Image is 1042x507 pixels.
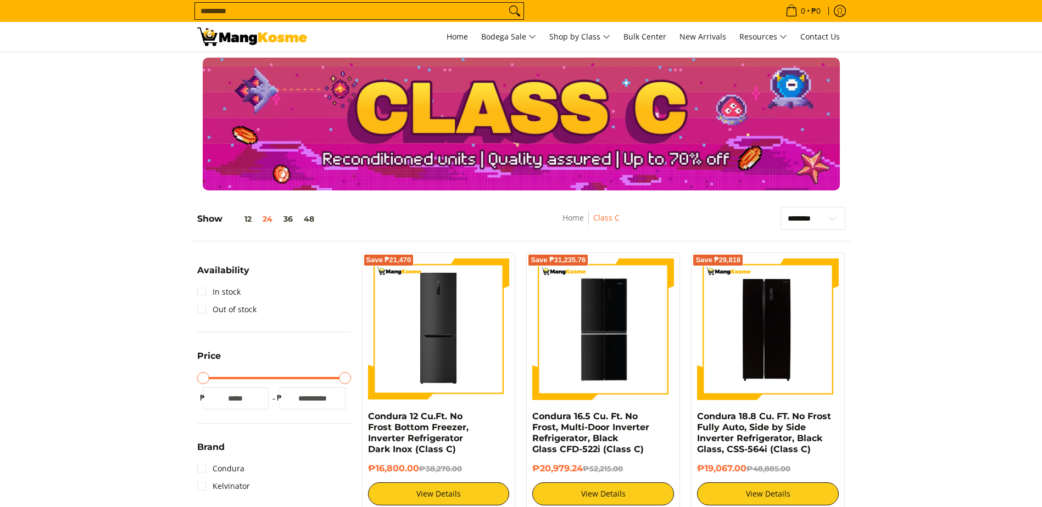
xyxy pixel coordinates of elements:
[197,27,307,46] img: Class C Home &amp; Business Appliances: Up to 70% Off l Mang Kosme
[532,463,674,474] h6: ₱20,979.24
[197,266,249,283] summary: Open
[197,443,225,452] span: Brand
[746,464,790,473] del: ₱48,885.00
[549,30,610,44] span: Shop by Class
[800,31,840,42] span: Contact Us
[368,463,510,474] h6: ₱16,800.00
[257,215,278,223] button: 24
[197,352,221,360] span: Price
[197,266,249,275] span: Availability
[506,3,523,19] button: Search
[197,283,241,301] a: In stock
[197,477,250,495] a: Kelvinator
[368,258,510,400] img: condura-no-frost-inverter-bottom-freezer-refrigerator-9-cubic-feet-class-c-mang-kosme
[197,213,320,224] h5: Show
[495,211,687,236] nav: Breadcrumbs
[366,257,411,263] span: Save ₱21,470
[298,215,320,223] button: 48
[593,212,620,223] a: Class C
[697,411,831,454] a: Condura 18.8 Cu. FT. No Frost Fully Auto, Side by Side Inverter Refrigerator, Black Glass, CSS-56...
[618,22,672,52] a: Bulk Center
[532,411,649,454] a: Condura 16.5 Cu. Ft. No Frost, Multi-Door Inverter Refrigerator, Black Glass CFD-522i (Class C)
[481,30,536,44] span: Bodega Sale
[583,464,623,473] del: ₱52,215.00
[697,258,839,400] img: Condura 18.8 Cu. FT. No Frost Fully Auto, Side by Side Inverter Refrigerator, Black Glass, CSS-56...
[531,257,586,263] span: Save ₱31,235.76
[197,301,257,318] a: Out of stock
[222,215,257,223] button: 12
[318,22,845,52] nav: Main Menu
[734,22,793,52] a: Resources
[623,31,666,42] span: Bulk Center
[795,22,845,52] a: Contact Us
[441,22,473,52] a: Home
[274,392,285,403] span: ₱
[368,482,510,505] a: View Details
[197,352,221,369] summary: Open
[674,22,732,52] a: New Arrivals
[419,464,462,473] del: ₱38,270.00
[532,260,674,398] img: Condura 16.5 Cu. Ft. No Frost, Multi-Door Inverter Refrigerator, Black Glass CFD-522i (Class C)
[532,482,674,505] a: View Details
[810,7,822,15] span: ₱0
[697,463,839,474] h6: ₱19,067.00
[544,22,616,52] a: Shop by Class
[782,5,824,17] span: •
[368,411,469,454] a: Condura 12 Cu.Ft. No Frost Bottom Freezer, Inverter Refrigerator Dark Inox (Class C)
[197,460,244,477] a: Condura
[697,482,839,505] a: View Details
[562,212,584,223] a: Home
[679,31,726,42] span: New Arrivals
[197,443,225,460] summary: Open
[695,257,740,263] span: Save ₱29,818
[799,7,807,15] span: 0
[447,31,468,42] span: Home
[476,22,542,52] a: Bodega Sale
[739,30,787,44] span: Resources
[197,392,208,403] span: ₱
[278,215,298,223] button: 36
